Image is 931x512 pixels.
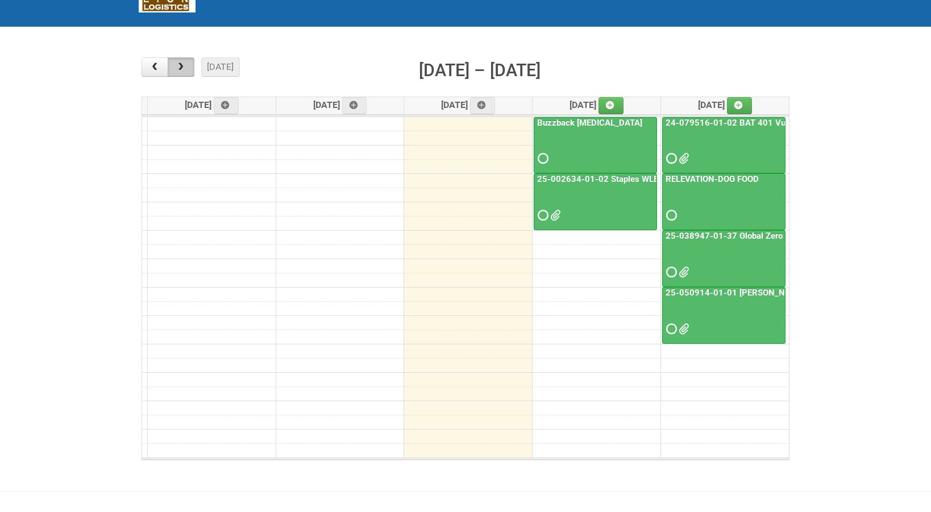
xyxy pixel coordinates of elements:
a: Add an event [727,97,752,114]
span: 25-038947-01-37 Global Zero Sugar Tea Test - LPF.xlsx Green Tea Jasmine Honey.pdf Green Tea Yuzu.... [679,268,687,276]
span: Requested [666,155,674,163]
span: Requested [666,325,674,333]
span: 24-079516-01-02 - LPF.xlsx RAIBAT Vuse Pro Box RCT Study - Pregnancy Test Letter - 11JUL2025.pdf ... [679,155,687,163]
a: 24-079516-01-02 BAT 401 Vuse Box RCT [663,118,833,128]
span: [DATE] [698,99,752,110]
span: [DATE] [441,99,495,110]
span: [DATE] [313,99,367,110]
span: Requested [538,211,546,219]
a: Add an event [598,97,624,114]
button: [DATE] [201,57,240,77]
span: [DATE] [185,99,239,110]
span: Requested [666,268,674,276]
a: 25-038947-01-37 Global Zero Sugar Tea Test [663,231,844,241]
a: 25-038947-01-37 Global Zero Sugar Tea Test [662,230,786,287]
a: RELEVATION-DOG FOOD [663,174,761,184]
span: Requested [666,211,674,219]
a: Add an event [470,97,495,114]
span: MOR 25-050914-01-01 - Codes CDS.xlsm MOR 25-050914-01-01 - Code G.xlsm 25050914 Baxter Code SCD L... [679,325,687,333]
a: 25-002634-01-02 Staples WLE 2025 Community - 8th Mailing [534,173,657,230]
a: Add an event [214,97,239,114]
a: 24-079516-01-02 BAT 401 Vuse Box RCT [662,117,786,174]
a: 25-002634-01-02 Staples WLE 2025 Community - 8th Mailing [535,174,780,184]
h2: [DATE] – [DATE] [419,57,541,84]
a: 25-050914-01-01 [PERSON_NAME] C&U [662,287,786,344]
a: Buzzback [MEDICAL_DATA] [534,117,657,174]
a: 25-050914-01-01 [PERSON_NAME] C&U [663,288,826,298]
a: Buzzback [MEDICAL_DATA] [535,118,645,128]
span: [DATE] [570,99,624,110]
a: RELEVATION-DOG FOOD [662,173,786,230]
span: Requested [538,155,546,163]
a: Add an event [342,97,367,114]
span: Staples Mailing - September Addresses Lion.xlsx MOR 25-002634-01-02 - 8th Mailing.xlsm JNF 25-002... [550,211,558,219]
